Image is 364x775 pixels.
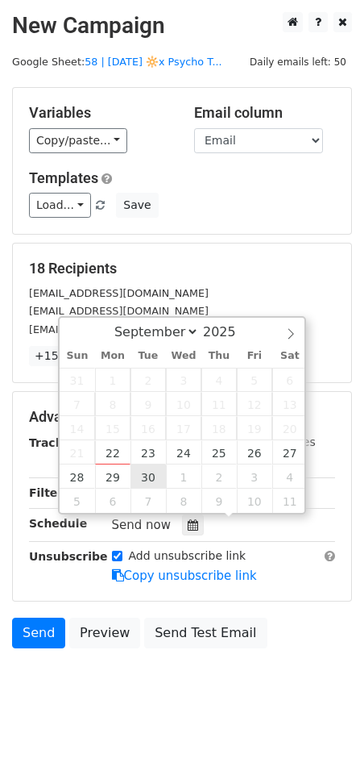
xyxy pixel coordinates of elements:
[130,368,166,392] span: September 2, 2025
[60,392,95,416] span: September 7, 2025
[12,56,222,68] small: Google Sheet:
[85,56,221,68] a: 58 | [DATE] 🔆x Psycho T...
[199,324,257,340] input: Year
[237,351,272,361] span: Fri
[272,392,308,416] span: September 13, 2025
[12,12,352,40] h2: New Campaign
[29,169,98,186] a: Templates
[201,392,237,416] span: September 11, 2025
[201,416,237,440] span: September 18, 2025
[166,351,201,361] span: Wed
[166,489,201,513] span: October 8, 2025
[69,618,140,648] a: Preview
[244,53,352,71] span: Daily emails left: 50
[60,351,95,361] span: Sun
[252,434,315,451] label: UTM Codes
[116,193,158,218] button: Save
[272,465,308,489] span: October 4, 2025
[29,287,209,299] small: [EMAIL_ADDRESS][DOMAIN_NAME]
[166,416,201,440] span: September 17, 2025
[272,489,308,513] span: October 11, 2025
[201,368,237,392] span: September 4, 2025
[244,56,352,68] a: Daily emails left: 50
[166,368,201,392] span: September 3, 2025
[130,465,166,489] span: September 30, 2025
[95,351,130,361] span: Mon
[29,517,87,530] strong: Schedule
[237,489,272,513] span: October 10, 2025
[129,548,246,565] label: Add unsubscribe link
[29,436,83,449] strong: Tracking
[237,440,272,465] span: September 26, 2025
[237,416,272,440] span: September 19, 2025
[12,618,65,648] a: Send
[95,368,130,392] span: September 1, 2025
[130,392,166,416] span: September 9, 2025
[60,465,95,489] span: September 28, 2025
[60,440,95,465] span: September 21, 2025
[194,104,335,122] h5: Email column
[130,351,166,361] span: Tue
[95,416,130,440] span: September 15, 2025
[29,346,97,366] a: +15 more
[29,323,209,335] small: [EMAIL_ADDRESS][DOMAIN_NAME]
[29,408,335,426] h5: Advanced
[130,440,166,465] span: September 23, 2025
[29,128,127,153] a: Copy/paste...
[283,698,364,775] iframe: Chat Widget
[29,550,108,563] strong: Unsubscribe
[130,489,166,513] span: October 7, 2025
[166,440,201,465] span: September 24, 2025
[60,416,95,440] span: September 14, 2025
[237,465,272,489] span: October 3, 2025
[60,368,95,392] span: August 31, 2025
[29,104,170,122] h5: Variables
[272,351,308,361] span: Sat
[166,392,201,416] span: September 10, 2025
[272,368,308,392] span: September 6, 2025
[272,416,308,440] span: September 20, 2025
[201,489,237,513] span: October 9, 2025
[237,368,272,392] span: September 5, 2025
[201,465,237,489] span: October 2, 2025
[201,440,237,465] span: September 25, 2025
[130,416,166,440] span: September 16, 2025
[166,465,201,489] span: October 1, 2025
[112,518,172,532] span: Send now
[60,489,95,513] span: October 5, 2025
[95,440,130,465] span: September 22, 2025
[237,392,272,416] span: September 12, 2025
[95,489,130,513] span: October 6, 2025
[29,486,70,499] strong: Filters
[95,465,130,489] span: September 29, 2025
[112,569,257,583] a: Copy unsubscribe link
[29,260,335,277] h5: 18 Recipients
[95,392,130,416] span: September 8, 2025
[201,351,237,361] span: Thu
[29,193,91,218] a: Load...
[29,305,209,317] small: [EMAIL_ADDRESS][DOMAIN_NAME]
[272,440,308,465] span: September 27, 2025
[144,618,267,648] a: Send Test Email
